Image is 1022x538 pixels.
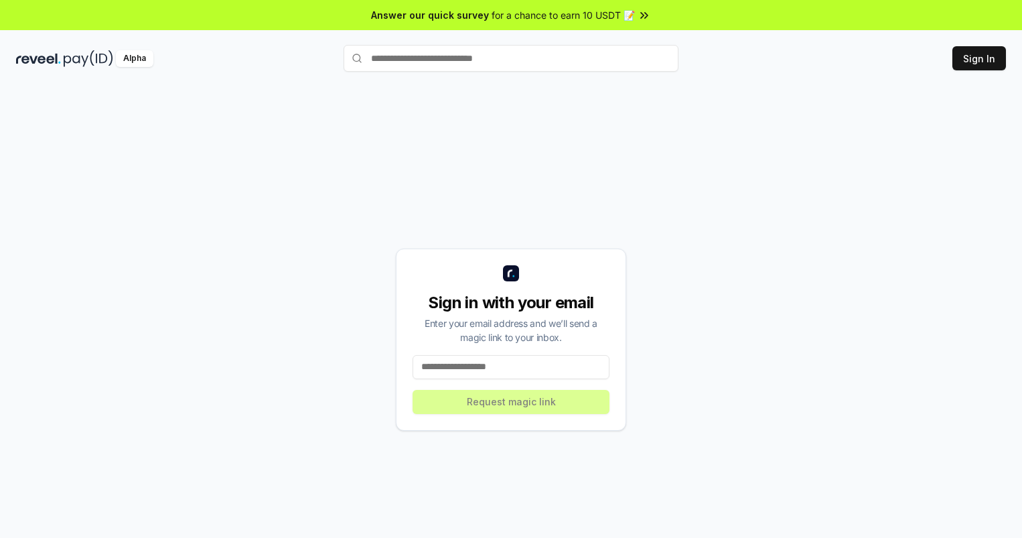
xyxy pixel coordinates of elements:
img: logo_small [503,265,519,281]
span: for a chance to earn 10 USDT 📝 [492,8,635,22]
div: Alpha [116,50,153,67]
span: Answer our quick survey [371,8,489,22]
img: reveel_dark [16,50,61,67]
div: Enter your email address and we’ll send a magic link to your inbox. [413,316,609,344]
button: Sign In [952,46,1006,70]
img: pay_id [64,50,113,67]
div: Sign in with your email [413,292,609,314]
